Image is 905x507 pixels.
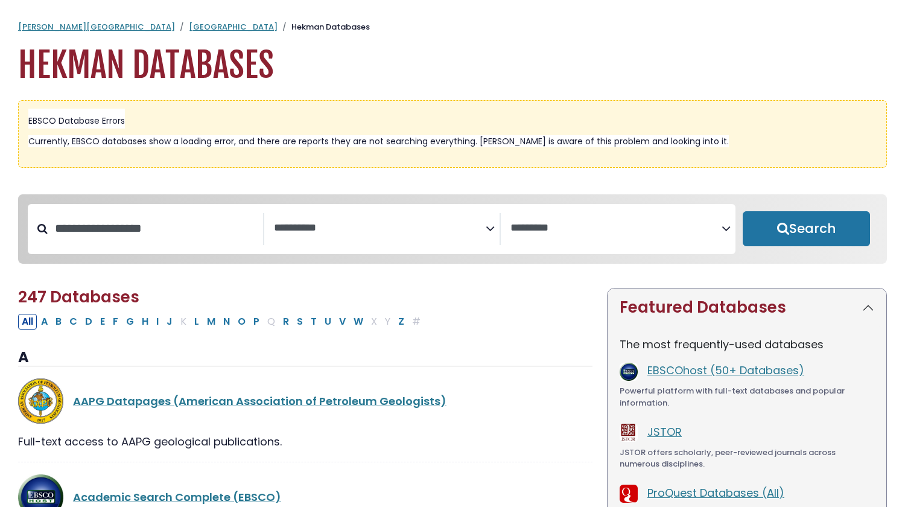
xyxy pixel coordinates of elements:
button: Filter Results H [138,314,152,330]
div: Alpha-list to filter by first letter of database name [18,313,425,328]
button: Filter Results V [335,314,349,330]
textarea: Search [510,222,722,235]
button: Filter Results I [153,314,162,330]
button: Filter Results S [293,314,306,330]
button: Filter Results N [220,314,233,330]
a: [GEOGRAPHIC_DATA] [189,21,278,33]
button: Filter Results T [307,314,320,330]
button: Filter Results U [321,314,335,330]
a: AAPG Datapages (American Association of Petroleum Geologists) [73,394,446,409]
button: Filter Results D [81,314,96,330]
p: The most frequently-used databases [620,336,874,352]
a: [PERSON_NAME][GEOGRAPHIC_DATA] [18,21,175,33]
button: Filter Results L [191,314,203,330]
button: All [18,314,37,330]
li: Hekman Databases [278,21,370,33]
a: ProQuest Databases (All) [647,485,784,500]
a: Academic Search Complete (EBSCO) [73,489,281,505]
nav: Search filters [18,194,887,264]
button: Submit for Search Results [743,211,870,246]
div: Full-text access to AAPG geological publications. [18,433,592,450]
textarea: Search [274,222,486,235]
h1: Hekman Databases [18,45,887,86]
span: 247 Databases [18,286,139,308]
span: Currently, EBSCO databases show a loading error, and there are reports they are not searching eve... [28,135,729,147]
button: Filter Results J [163,314,176,330]
nav: breadcrumb [18,21,887,33]
button: Featured Databases [608,289,886,327]
button: Filter Results G [122,314,138,330]
button: Filter Results E [97,314,109,330]
button: Filter Results Z [395,314,408,330]
a: EBSCOhost (50+ Databases) [647,363,804,378]
span: EBSCO Database Errors [28,115,125,127]
h3: A [18,349,592,367]
button: Filter Results W [350,314,367,330]
div: Powerful platform with full-text databases and popular information. [620,385,874,409]
button: Filter Results P [250,314,263,330]
button: Filter Results M [203,314,219,330]
a: JSTOR [647,424,682,439]
button: Filter Results F [109,314,122,330]
input: Search database by title or keyword [48,218,263,238]
button: Filter Results C [66,314,81,330]
button: Filter Results B [52,314,65,330]
button: Filter Results A [37,314,51,330]
div: JSTOR offers scholarly, peer-reviewed journals across numerous disciplines. [620,447,874,470]
button: Filter Results O [234,314,249,330]
button: Filter Results R [279,314,293,330]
